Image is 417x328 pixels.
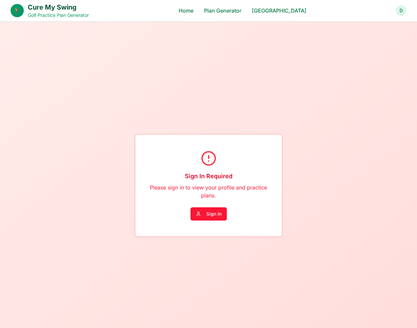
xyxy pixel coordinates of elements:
[11,3,89,19] a: 🏌️Cure My SwingGolf Practice Plan Generator
[143,184,274,199] p: Please sign in to view your profile and practice plans.
[396,5,406,16] button: D
[252,7,306,15] a: [GEOGRAPHIC_DATA]
[28,3,89,12] h1: Cure My Swing
[191,207,227,221] button: Sign In
[185,172,232,181] h3: Sign In Required
[14,6,21,15] span: 🏌️
[179,7,193,15] a: Home
[204,7,241,15] a: Plan Generator
[28,12,89,19] p: Golf Practice Plan Generator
